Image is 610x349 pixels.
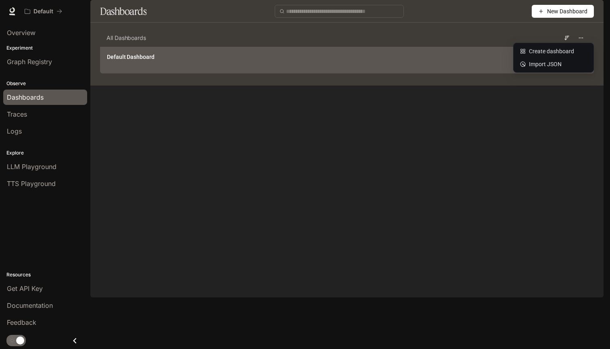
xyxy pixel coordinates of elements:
span: New Dashboard [547,7,587,16]
a: Default Dashboard [107,53,155,61]
h1: Dashboards [100,3,146,19]
div: Import JSON [520,60,587,69]
p: Default [33,8,53,15]
span: All Dashboards [107,34,146,42]
button: New Dashboard [532,5,594,18]
button: All workspaces [21,3,66,19]
div: Create dashboard [520,47,587,56]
